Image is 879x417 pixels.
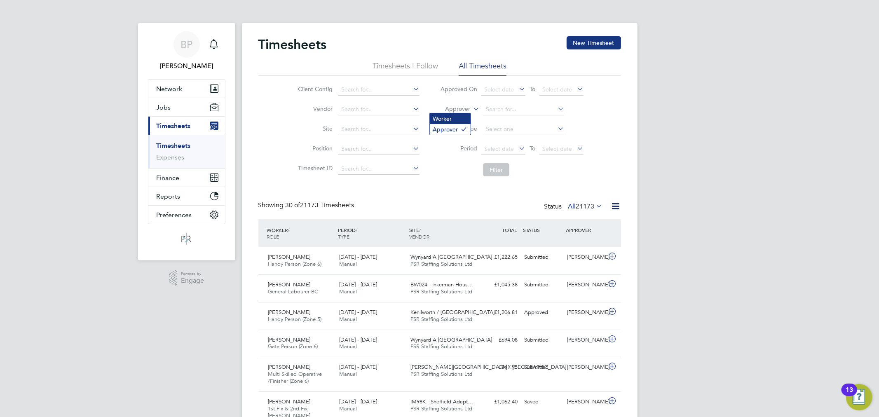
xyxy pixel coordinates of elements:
[157,85,183,93] span: Network
[180,39,192,50] span: BP
[268,281,311,288] span: [PERSON_NAME]
[440,145,477,152] label: Period
[157,174,180,182] span: Finance
[267,233,279,240] span: ROLE
[567,36,621,49] button: New Timesheet
[407,223,478,244] div: SITE
[258,201,356,210] div: Showing
[410,309,500,316] span: Kenilworth / [GEOGRAPHIC_DATA]…
[148,117,225,135] button: Timesheets
[268,398,311,405] span: [PERSON_NAME]
[148,61,225,71] span: Ben Perkin
[478,278,521,292] div: £1,045.38
[336,223,407,244] div: PERIOD
[295,164,333,172] label: Timesheet ID
[339,343,357,350] span: Manual
[521,395,564,409] div: Saved
[459,61,506,76] li: All Timesheets
[339,370,357,377] span: Manual
[148,31,225,71] a: BP[PERSON_NAME]
[483,163,509,176] button: Filter
[338,163,420,175] input: Search for...
[521,278,564,292] div: Submitted
[410,363,566,370] span: [PERSON_NAME][GEOGRAPHIC_DATA] / [GEOGRAPHIC_DATA]
[268,363,311,370] span: [PERSON_NAME]
[564,395,607,409] div: [PERSON_NAME]
[484,86,514,93] span: Select date
[846,384,872,410] button: Open Resource Center, 13 new notifications
[339,398,377,405] span: [DATE] - [DATE]
[521,251,564,264] div: Submitted
[339,309,377,316] span: [DATE] - [DATE]
[430,124,471,135] li: Approver
[430,113,471,124] li: Worker
[339,253,377,260] span: [DATE] - [DATE]
[564,251,607,264] div: [PERSON_NAME]
[544,201,605,213] div: Status
[339,260,357,267] span: Manual
[527,84,538,94] span: To
[410,281,473,288] span: BW024 - Inkerman Hous…
[148,80,225,98] button: Network
[410,288,472,295] span: PSR Staffing Solutions Ltd
[373,61,438,76] li: Timesheets I Follow
[484,145,514,152] span: Select date
[288,227,290,233] span: /
[338,233,349,240] span: TYPE
[478,361,521,374] div: £841.95
[338,143,420,155] input: Search for...
[286,201,354,209] span: 21173 Timesheets
[483,124,564,135] input: Select one
[157,103,171,111] span: Jobs
[521,361,564,374] div: Submitted
[181,270,204,277] span: Powered by
[339,363,377,370] span: [DATE] - [DATE]
[157,153,185,161] a: Expenses
[286,201,300,209] span: 30 of
[410,260,472,267] span: PSR Staffing Solutions Ltd
[564,306,607,319] div: [PERSON_NAME]
[258,36,327,53] h2: Timesheets
[148,187,225,205] button: Reports
[295,105,333,112] label: Vendor
[356,227,357,233] span: /
[521,306,564,319] div: Approved
[268,309,311,316] span: [PERSON_NAME]
[410,316,472,323] span: PSR Staffing Solutions Ltd
[521,223,564,237] div: STATUS
[440,85,477,93] label: Approved On
[295,125,333,132] label: Site
[148,169,225,187] button: Finance
[268,343,318,350] span: Gate Person (Zone 6)
[339,288,357,295] span: Manual
[846,390,853,401] div: 13
[564,278,607,292] div: [PERSON_NAME]
[564,333,607,347] div: [PERSON_NAME]
[410,336,492,343] span: Wynyard A [GEOGRAPHIC_DATA]
[478,251,521,264] div: £1,222.65
[527,143,538,154] span: To
[410,343,472,350] span: PSR Staffing Solutions Ltd
[268,336,311,343] span: [PERSON_NAME]
[148,206,225,224] button: Preferences
[268,288,319,295] span: General Labourer BC
[148,232,225,246] a: Go to home page
[157,142,191,150] a: Timesheets
[478,333,521,347] div: £694.08
[179,232,194,246] img: psrsolutions-logo-retina.png
[338,104,420,115] input: Search for...
[576,202,595,211] span: 21173
[410,253,492,260] span: Wynyard A [GEOGRAPHIC_DATA]
[157,192,180,200] span: Reports
[265,223,336,244] div: WORKER
[419,227,421,233] span: /
[338,124,420,135] input: Search for...
[410,398,473,405] span: IM98K - Sheffield Adapt…
[339,336,377,343] span: [DATE] - [DATE]
[169,270,204,286] a: Powered byEngage
[564,223,607,237] div: APPROVER
[268,253,311,260] span: [PERSON_NAME]
[339,316,357,323] span: Manual
[478,306,521,319] div: £1,206.81
[478,395,521,409] div: £1,062.40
